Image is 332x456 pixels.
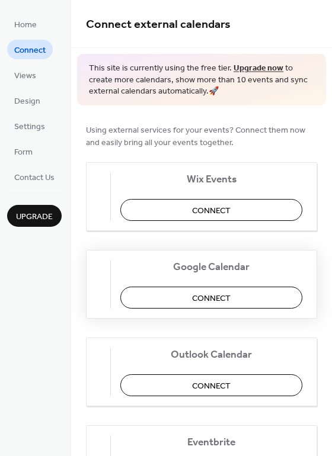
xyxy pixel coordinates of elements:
span: Upgrade [16,211,53,223]
a: Upgrade now [234,60,283,76]
button: Connect [120,199,302,221]
span: Design [14,95,40,108]
button: Upgrade [7,205,62,227]
span: Connect [192,292,231,304]
a: Settings [7,116,52,136]
a: Design [7,91,47,110]
span: Settings [14,121,45,133]
a: Home [7,14,44,34]
span: Connect external calendars [86,13,231,36]
button: Connect [120,374,302,396]
span: Wix Events [120,173,302,185]
span: Using external services for your events? Connect them now and easily bring all your events together. [86,124,317,149]
span: Form [14,146,33,159]
span: Connect [192,380,231,392]
a: Form [7,142,40,161]
span: Eventbrite [120,436,302,448]
span: This site is currently using the free tier. to create more calendars, show more than 10 events an... [89,63,314,98]
span: Views [14,70,36,82]
span: Home [14,19,37,31]
a: Connect [7,40,53,59]
span: Connect [14,44,46,57]
span: Connect [192,204,231,217]
button: Connect [120,287,302,309]
span: Google Calendar [120,261,302,273]
a: Contact Us [7,167,62,187]
span: Contact Us [14,172,55,184]
span: Outlook Calendar [120,348,302,361]
a: Views [7,65,43,85]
